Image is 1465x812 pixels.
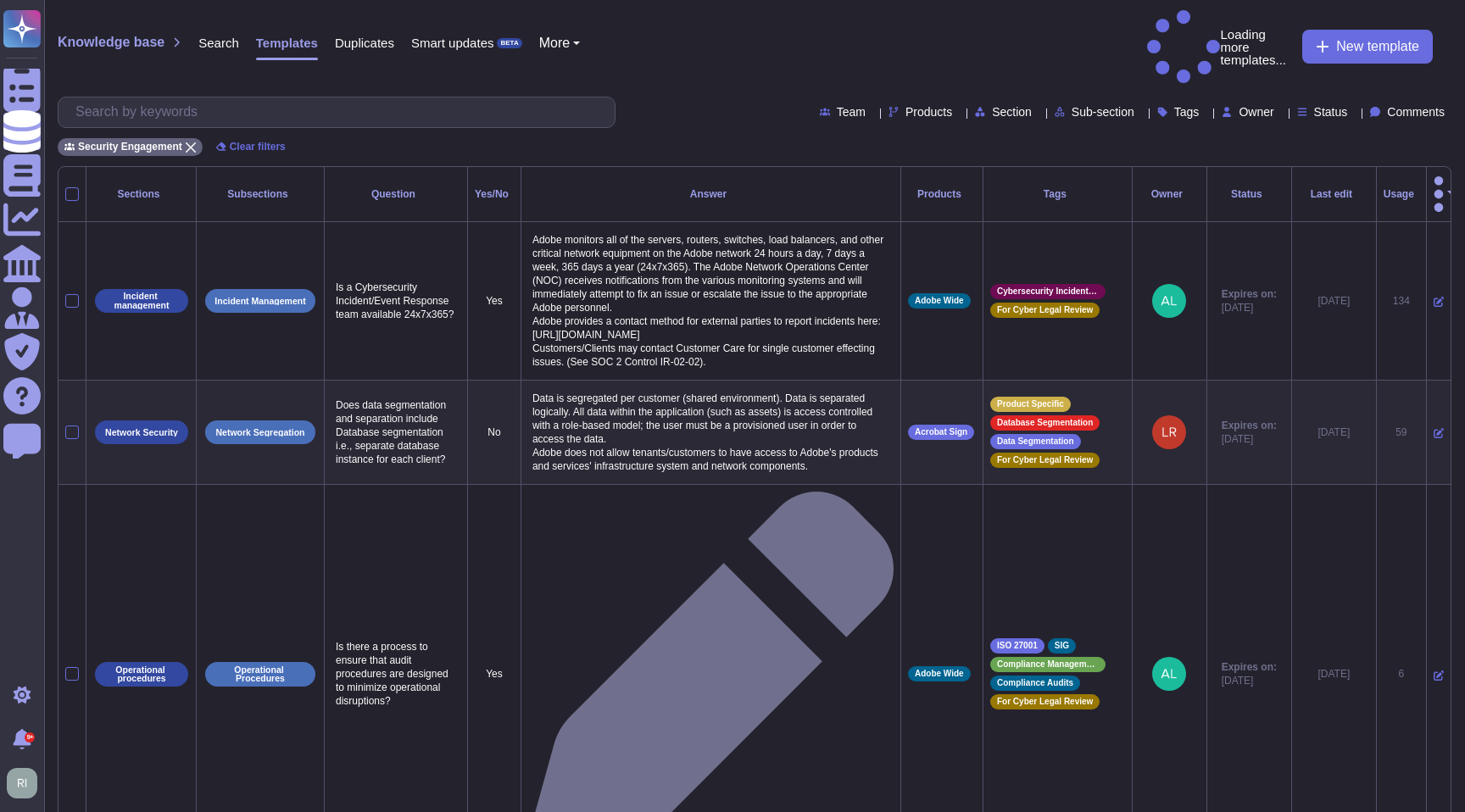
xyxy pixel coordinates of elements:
span: [DATE] [1222,301,1277,314]
button: New template [1302,30,1433,64]
span: Knowledge base [58,36,164,49]
div: Last edit [1299,189,1369,199]
span: More [539,36,570,50]
span: [DATE] [1222,432,1277,446]
p: No [475,425,514,439]
img: user [1152,284,1186,318]
p: Yes [475,294,514,308]
div: 59 [1384,425,1419,439]
span: Acrobat Sign [915,428,967,437]
span: Products [905,106,952,118]
p: Does data segmentation and separation include Database segmentation i.e., separate database insta... [331,394,460,470]
span: Team [837,106,866,118]
span: Adobe Wide [915,297,964,305]
p: Is a Cybersecurity Incident/Event Response team available 24x7x365? [331,276,460,325]
div: 134 [1384,294,1419,308]
span: Compliance Audits [997,679,1073,687]
span: Comments [1387,106,1445,118]
span: Expires on: [1222,660,1277,674]
button: More [539,36,581,50]
span: Expires on: [1222,419,1277,432]
div: 6 [1384,667,1419,681]
div: Tags [990,189,1125,199]
p: Yes [475,667,514,681]
button: user [3,765,49,802]
span: Expires on: [1222,287,1277,301]
div: Subsections [203,189,317,199]
p: Incident management [101,292,182,309]
input: Search by keywords [67,97,615,127]
span: Smart updates [411,36,494,49]
span: SIG [1055,642,1069,650]
img: user [7,768,37,798]
span: Adobe Wide [915,670,964,678]
span: New template [1336,40,1419,53]
p: Adobe monitors all of the servers, routers, switches, load balancers, and other critical network ... [528,229,894,373]
p: Operational procedures [101,665,182,683]
span: Status [1314,106,1348,118]
p: Loading more templates... [1147,10,1294,84]
span: For Cyber Legal Review [997,698,1093,706]
p: Network Segregation [215,428,304,437]
div: [DATE] [1299,667,1369,681]
span: Tags [1174,106,1200,118]
span: For Cyber Legal Review [997,456,1093,464]
span: [DATE] [1222,674,1277,687]
div: Usage [1384,189,1419,199]
div: Yes/No [475,189,514,199]
div: Answer [528,189,894,199]
img: user [1152,415,1186,449]
div: [DATE] [1299,294,1369,308]
div: 9+ [25,732,35,742]
span: Compliance Management [997,660,1099,669]
div: Products [908,189,976,199]
div: [DATE] [1299,425,1369,439]
span: Security Engagement [78,142,182,152]
span: Sub-section [1072,106,1134,118]
span: Cybersecurity Incident Management [997,287,1099,296]
div: Owner [1139,189,1200,199]
p: Network Security [105,428,178,437]
span: For Cyber Legal Review [997,306,1093,314]
p: Data is segregated per customer (shared environment). Data is separated logically. All data withi... [528,387,894,477]
p: Incident Management [214,297,305,306]
span: Clear filters [230,142,286,152]
span: ISO 27001 [997,642,1038,650]
span: Owner [1239,106,1273,118]
span: Section [992,106,1032,118]
div: Status [1214,189,1284,199]
span: Database Segmentation [997,419,1093,427]
span: Product Specific [997,400,1064,409]
div: Question [331,189,460,199]
span: Data Segmentation [997,437,1074,446]
img: user [1152,657,1186,691]
span: Templates [256,36,318,49]
span: Duplicates [335,36,394,49]
p: Operational Procedures [211,665,309,683]
p: Is there a process to ensure that audit procedures are designed to minimize operational disruptions? [331,636,460,712]
div: Sections [93,189,189,199]
div: BETA [497,38,521,48]
span: Search [198,36,239,49]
